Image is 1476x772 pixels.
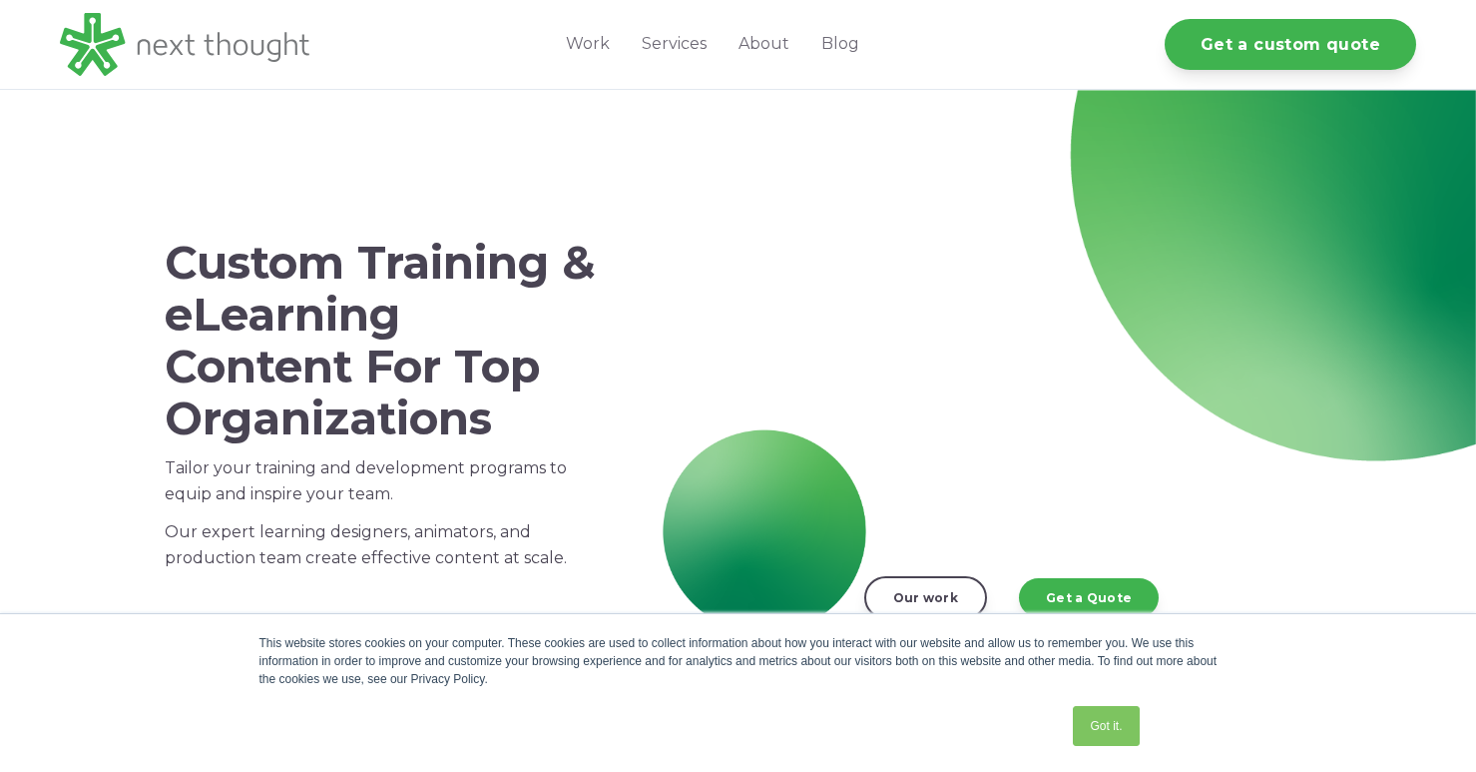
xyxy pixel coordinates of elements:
p: Tailor your training and development programs to equip and inspire your team. [165,455,596,507]
p: Our expert learning designers, animators, and production team create effective content at scale. [165,519,596,571]
iframe: NextThought Reel [706,220,1304,557]
h1: Custom Training & eLearning Content For Top Organizations [165,237,596,443]
div: This website stores cookies on your computer. These cookies are used to collect information about... [259,634,1218,688]
img: LG - NextThought Logo [60,13,309,76]
a: Our work [864,576,987,618]
a: Get a Quote [1019,578,1159,616]
a: Get a custom quote [1165,19,1416,70]
a: Got it. [1073,706,1139,746]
